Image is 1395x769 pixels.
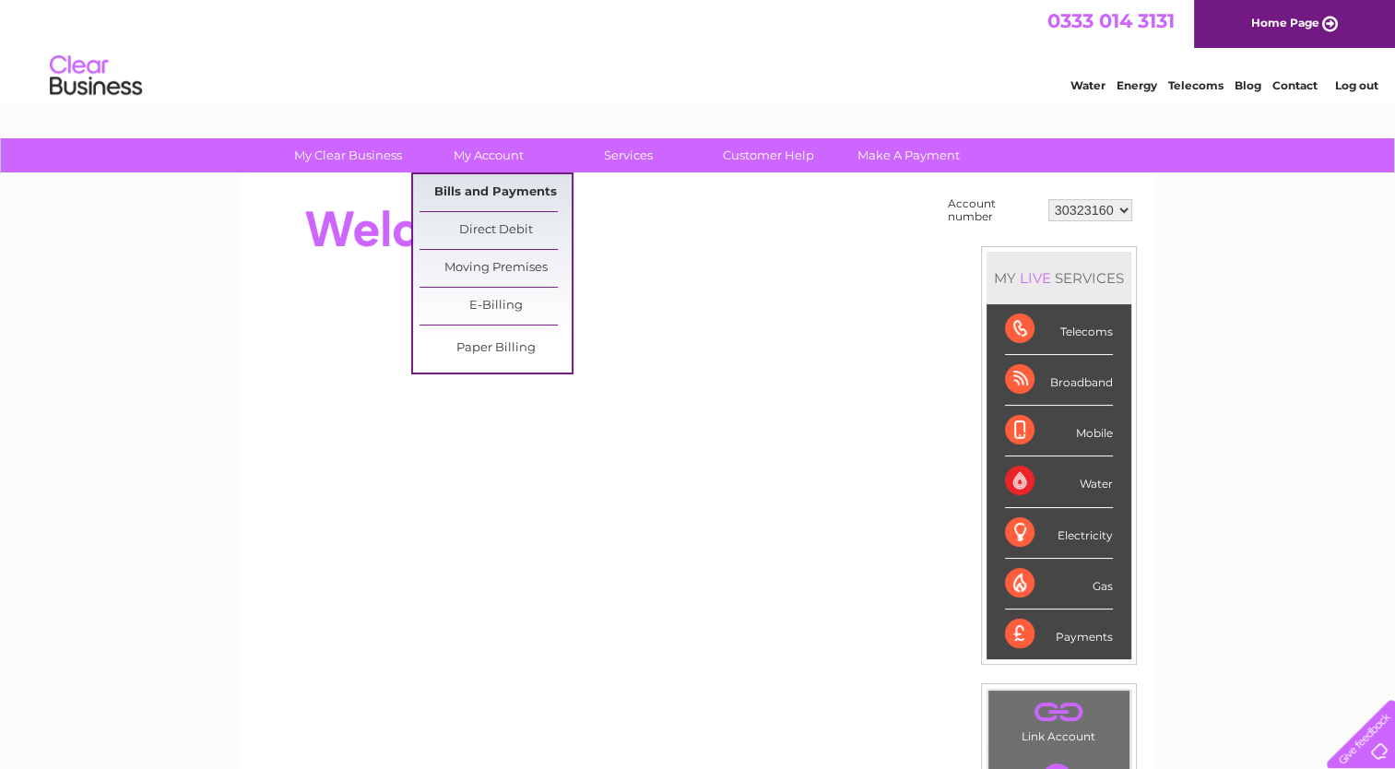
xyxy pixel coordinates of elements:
a: My Account [412,138,564,172]
div: MY SERVICES [987,252,1131,304]
div: Mobile [1005,406,1113,456]
a: Log out [1334,78,1377,92]
div: LIVE [1016,269,1055,287]
div: Broadband [1005,355,1113,406]
a: My Clear Business [272,138,424,172]
a: Make A Payment [833,138,985,172]
a: . [993,695,1125,728]
a: Customer Help [692,138,845,172]
a: Direct Debit [420,212,572,249]
div: Gas [1005,559,1113,609]
a: Moving Premises [420,250,572,287]
a: Paper Billing [420,330,572,367]
a: Water [1070,78,1105,92]
a: E-Billing [420,288,572,325]
div: Telecoms [1005,304,1113,355]
td: Account number [943,193,1044,228]
div: Payments [1005,609,1113,659]
a: Services [552,138,704,172]
div: Electricity [1005,508,1113,559]
a: Contact [1272,78,1318,92]
td: Link Account [987,690,1130,748]
a: Telecoms [1168,78,1224,92]
a: Blog [1235,78,1261,92]
a: Bills and Payments [420,174,572,211]
img: logo.png [49,48,143,104]
a: 0333 014 3131 [1047,9,1175,32]
div: Water [1005,456,1113,507]
a: Energy [1117,78,1157,92]
div: Clear Business is a trading name of Verastar Limited (registered in [GEOGRAPHIC_DATA] No. 3667643... [263,10,1134,89]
